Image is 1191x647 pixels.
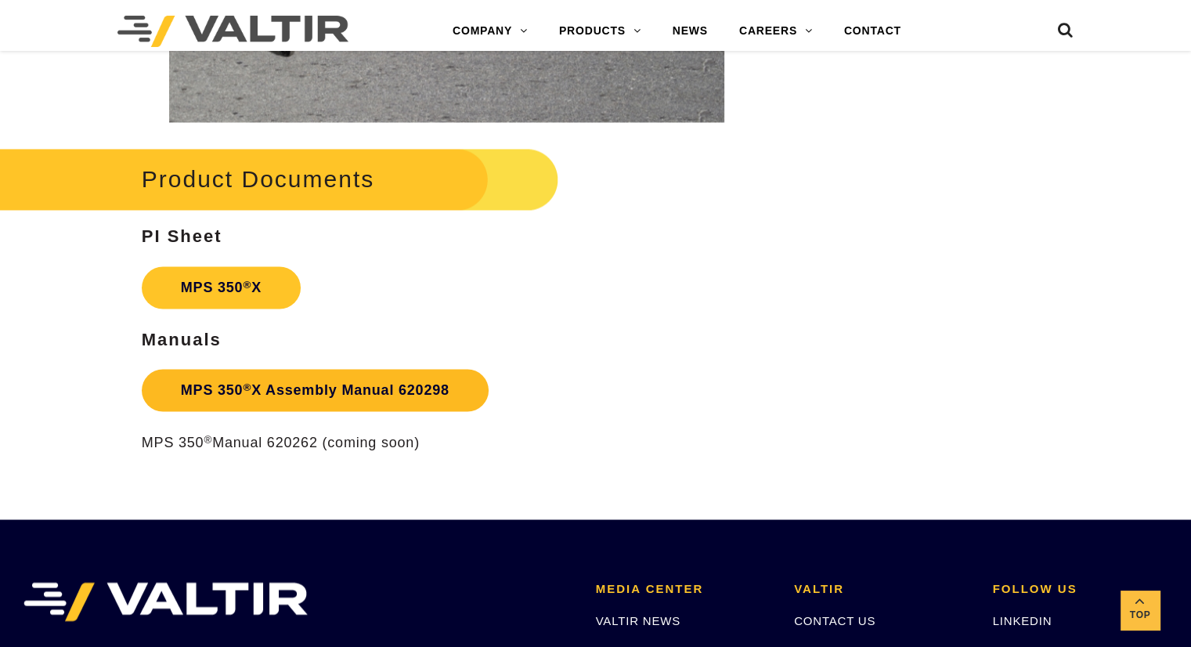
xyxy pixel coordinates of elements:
a: COMPANY [437,16,543,47]
a: MPS 350®X [142,266,301,309]
a: LINKEDIN [993,613,1052,627]
a: NEWS [657,16,724,47]
h2: VALTIR [794,582,969,595]
a: CONTACT [828,16,917,47]
sup: ® [204,433,212,445]
sup: ® [243,381,251,393]
strong: PI Sheet [142,226,222,246]
a: CAREERS [724,16,828,47]
a: CONTACT US [794,613,875,627]
a: PRODUCTS [543,16,657,47]
strong: MPS 350 X [181,280,262,295]
a: MPS 350®X Assembly Manual 620298 [142,369,489,411]
img: Valtir [117,16,348,47]
h2: FOLLOW US [993,582,1168,595]
h2: MEDIA CENTER [596,582,771,595]
a: Top [1121,591,1160,630]
strong: Manuals [142,330,222,349]
span: Top [1121,606,1160,624]
sup: ® [243,279,251,291]
p: MPS 350 Manual 620262 (coming soon) [142,433,752,451]
a: VALTIR NEWS [596,613,680,627]
img: VALTIR [23,582,308,621]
